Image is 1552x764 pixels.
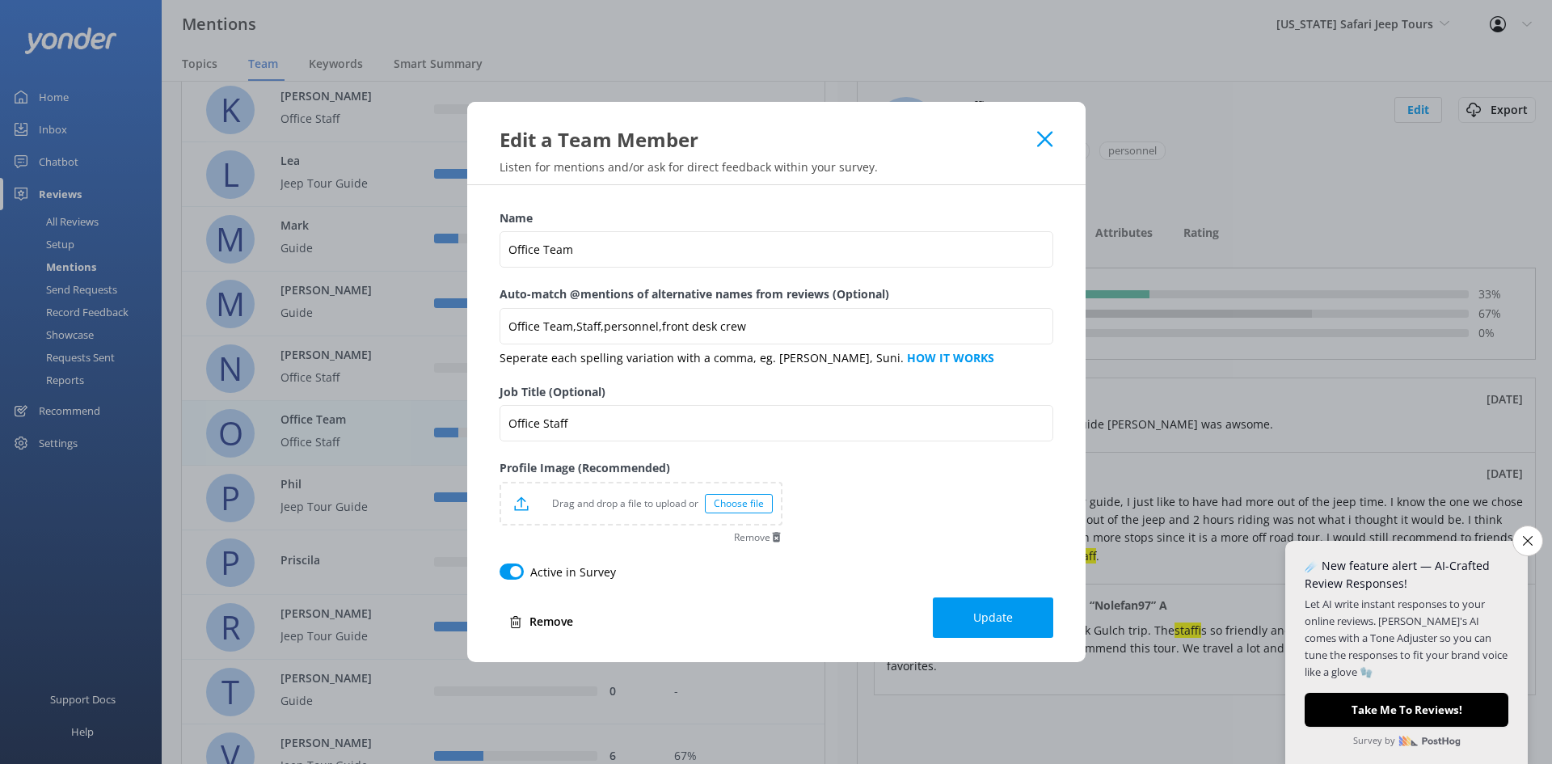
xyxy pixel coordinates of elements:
[500,349,1053,367] p: Seperate each spelling variation with a comma, eg. [PERSON_NAME], Suni.
[500,606,583,638] button: Remove
[500,383,1053,401] label: Job Title (Optional)
[933,597,1053,638] button: Update
[1037,131,1052,147] button: Close
[734,533,770,542] span: Remove
[973,610,1013,626] span: Update
[500,126,1038,153] div: Edit a Team Member
[500,285,1053,303] label: Auto-match @mentions of alternative names from reviews (Optional)
[530,564,616,581] label: Active in Survey
[529,496,705,511] p: Drag and drop a file to upload or
[500,459,782,477] label: Profile Image (Recommended)
[500,209,1053,227] label: Name
[467,159,1086,175] p: Listen for mentions and/or ask for direct feedback within your survey.
[907,350,994,365] a: HOW IT WORKS
[705,494,773,513] div: Choose file
[734,531,782,543] button: Remove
